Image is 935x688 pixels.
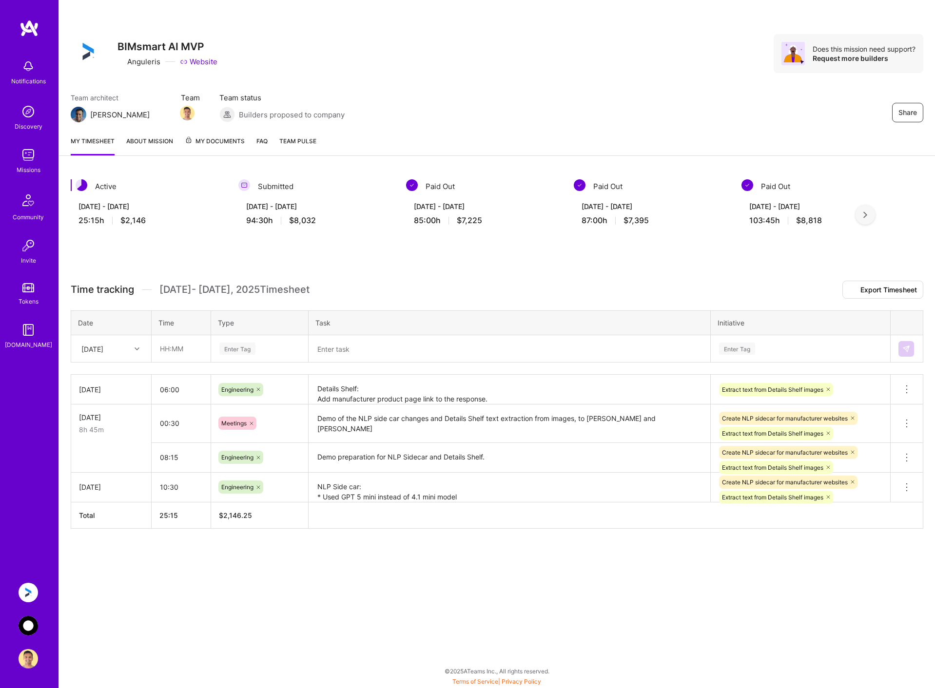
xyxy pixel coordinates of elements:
div: [DATE] [79,482,143,492]
div: [DOMAIN_NAME] [5,340,52,350]
span: Meetings [221,420,247,427]
span: My Documents [185,136,245,147]
a: AnyTeam: Team for AI-Powered Sales Platform [16,616,40,635]
img: tokens [22,283,34,292]
a: Privacy Policy [502,678,541,685]
div: Request more builders [813,54,916,63]
img: logo [19,19,39,37]
span: Create NLP sidecar for manufacturer websites [722,449,848,456]
input: HH:MM [152,410,210,436]
img: User Avatar [19,649,38,669]
span: $7,395 [623,215,649,226]
span: Team architect [71,93,161,103]
a: Anguleris: BIMsmart AI MVP [16,583,40,602]
div: 8h 45m [79,424,143,435]
img: Submit [902,345,910,353]
a: FAQ [256,136,268,155]
a: My timesheet [71,136,115,155]
div: 103:45 h [749,215,890,226]
span: Create NLP sidecar for manufacturer websites [722,415,848,422]
a: Team Member Avatar [181,105,194,121]
span: Team Pulse [279,137,316,145]
th: Task [309,311,711,335]
a: User Avatar [16,649,40,669]
span: $8,818 [796,215,822,226]
span: Extract text from Details Shelf images [722,386,823,393]
div: [DATE] [79,412,143,422]
img: Paid Out [574,179,585,191]
button: Export Timesheet [842,281,923,299]
img: Anguleris: BIMsmart AI MVP [19,583,38,602]
img: Builders proposed to company [219,107,235,122]
div: [DATE] - [DATE] [582,201,722,211]
span: Engineering [221,483,253,491]
div: Enter Tag [219,341,255,356]
div: [DATE] - [DATE] [78,201,219,211]
div: Time [158,318,204,328]
a: My Documents [185,136,245,155]
div: [DATE] [81,344,103,354]
th: 25:15 [152,502,211,528]
textarea: NLP Side car: * Used GPT 5 mini instead of 4.1 mini model * Made code changes as per new GPT 5 AP... [310,474,709,501]
div: Paid Out [741,179,897,193]
div: Invite [21,255,36,266]
img: bell [19,57,38,76]
div: [DATE] - [DATE] [749,201,890,211]
span: [DATE] - [DATE] , 2025 Timesheet [159,284,310,296]
img: Company Logo [71,34,106,69]
th: Date [71,311,152,335]
textarea: Demo of the NLP side car changes and Details Shelf text extraction from images, to [PERSON_NAME] ... [310,405,709,442]
img: Team Member Avatar [180,106,195,120]
div: Tokens [19,296,39,306]
span: Time tracking [71,284,134,296]
img: Team Architect [71,107,86,122]
span: Extract text from Details Shelf images [722,430,823,437]
a: Team Pulse [279,136,316,155]
img: Community [17,189,40,212]
div: [PERSON_NAME] [90,110,150,120]
a: Terms of Service [452,678,498,685]
span: Builders proposed to company [239,110,345,120]
div: Anguleris [117,57,160,67]
span: $7,225 [457,215,482,226]
div: [DATE] [79,384,143,395]
span: Engineering [221,454,253,461]
img: Paid Out [406,179,418,191]
span: Share [898,108,917,117]
textarea: Demo preparation for NLP Sidecar and Details Shelf. NLP Side car: Show clickable links on the pop... [310,444,709,472]
div: © 2025 ATeams Inc., All rights reserved. [58,659,935,683]
div: Discovery [15,121,42,132]
button: Share [892,103,923,122]
div: 94:30 h [246,215,387,226]
input: HH:MM [152,377,210,402]
div: Active [71,179,227,193]
img: Avatar [781,42,805,65]
th: Type [211,311,309,335]
span: Engineering [221,386,253,393]
input: HH:MM [152,336,210,362]
a: About Mission [126,136,173,155]
div: [DATE] - [DATE] [246,201,387,211]
span: Extract text from Details Shelf images [722,464,823,471]
div: Missions [17,165,40,175]
input: HH:MM [152,474,210,500]
i: icon CompanyGray [117,58,125,66]
div: Notifications [11,76,46,86]
div: [DATE] - [DATE] [414,201,554,211]
img: Submitted [238,179,250,191]
textarea: Details Shelf: Add manufacturer product page link to the response. Add AIMetaKeyword fields to Pr... [310,376,709,404]
div: 85:00 h [414,215,554,226]
img: guide book [19,320,38,340]
span: $2,146 [120,215,146,226]
span: Team [181,93,200,103]
input: HH:MM [152,444,210,470]
span: $8,032 [289,215,316,226]
span: Team status [219,93,345,103]
i: icon Chevron [135,346,139,351]
span: | [452,678,541,685]
div: Initiative [718,318,883,328]
i: icon Download [849,287,857,294]
img: teamwork [19,145,38,165]
div: 25:15 h [78,215,219,226]
span: Create NLP sidecar for manufacturer websites [722,478,848,486]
